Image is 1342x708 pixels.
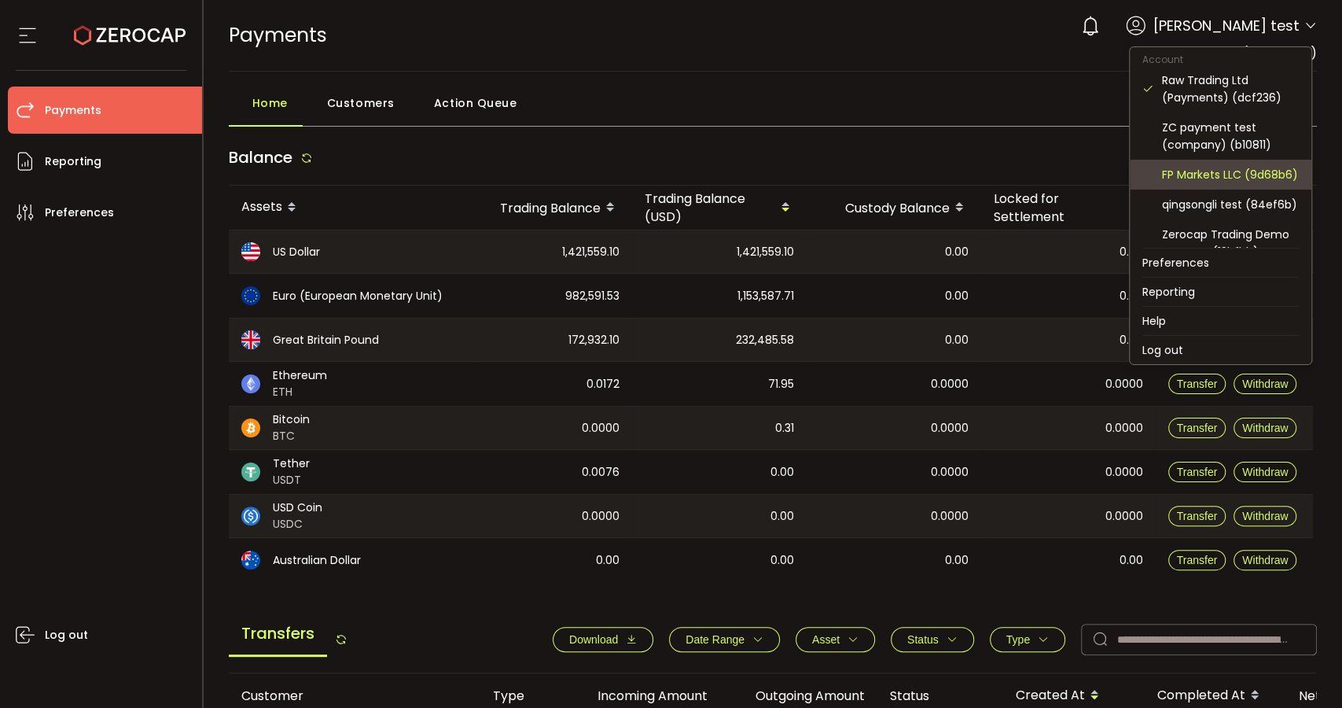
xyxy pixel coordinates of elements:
[768,375,794,393] span: 71.95
[1168,506,1226,526] button: Transfer
[273,384,327,400] span: ETH
[1120,331,1143,349] span: 0.00
[229,194,472,221] div: Assets
[568,331,620,349] span: 172,932.10
[273,472,310,489] span: USDT
[931,463,969,481] span: 0.0000
[720,687,877,705] div: Outgoing Amount
[565,287,620,305] span: 982,591.53
[736,331,794,349] span: 232,485.58
[241,286,260,305] img: eur_portfolio.svg
[945,331,969,349] span: 0.00
[1105,375,1143,393] span: 0.0000
[1153,15,1300,36] span: [PERSON_NAME] test
[1234,418,1296,438] button: Withdraw
[945,287,969,305] span: 0.00
[1168,550,1226,570] button: Transfer
[273,332,379,348] span: Great Britain Pound
[931,507,969,525] span: 0.0000
[45,201,114,224] span: Preferences
[273,411,310,428] span: Bitcoin
[1105,419,1143,437] span: 0.0000
[273,455,310,472] span: Tether
[1120,287,1143,305] span: 0.00
[1162,226,1299,260] div: Zerocap Trading Demo Account (13bfbb)
[273,428,310,444] span: BTC
[1242,422,1288,434] span: Withdraw
[241,507,260,525] img: usdc_portfolio.svg
[273,552,361,569] span: Australian Dollar
[1141,44,1317,62] span: Raw Trading Ltd (Payments)
[241,551,260,570] img: aud_portfolio.svg
[1263,632,1342,708] iframe: Chat Widget
[327,87,395,119] span: Customers
[273,367,327,384] span: Ethereum
[1162,119,1299,153] div: ZC payment test (company) (b10811)
[1168,462,1226,482] button: Transfer
[582,507,620,525] span: 0.0000
[553,627,653,652] button: Download
[770,551,794,570] span: 0.00
[770,463,794,481] span: 0.00
[669,627,780,652] button: Date Range
[586,375,620,393] span: 0.0172
[273,516,322,533] span: USDC
[737,287,794,305] span: 1,153,587.71
[1130,307,1311,335] li: Help
[241,419,260,437] img: btc_portfolio.svg
[472,194,632,221] div: Trading Balance
[1168,418,1226,438] button: Transfer
[45,624,88,647] span: Log out
[931,419,969,437] span: 0.0000
[273,288,443,304] span: Euro (European Monetary Unit)
[1177,510,1218,522] span: Transfer
[812,633,840,646] span: Asset
[770,507,794,525] span: 0.00
[45,99,101,122] span: Payments
[273,244,320,260] span: US Dollar
[596,551,620,570] span: 0.00
[273,500,322,516] span: USD Coin
[632,190,807,226] div: Trading Balance (USD)
[241,330,260,349] img: gbp_portfolio.svg
[1242,378,1288,390] span: Withdraw
[1177,422,1218,434] span: Transfer
[252,87,288,119] span: Home
[229,687,480,705] div: Customer
[229,612,327,657] span: Transfers
[1105,463,1143,481] span: 0.0000
[945,243,969,261] span: 0.00
[1242,554,1288,566] span: Withdraw
[1234,550,1296,570] button: Withdraw
[945,551,969,570] span: 0.00
[1234,462,1296,482] button: Withdraw
[1162,166,1299,183] div: FP Markets LLC (9d68b6)
[907,633,939,646] span: Status
[582,419,620,437] span: 0.0000
[877,687,1003,705] div: Status
[1130,278,1311,306] li: Reporting
[45,150,101,173] span: Reporting
[229,146,292,168] span: Balance
[1168,374,1226,394] button: Transfer
[1162,72,1299,106] div: Raw Trading Ltd (Payments) (dcf236)
[1105,507,1143,525] span: 0.0000
[807,194,981,221] div: Custody Balance
[1120,243,1143,261] span: 0.00
[931,375,969,393] span: 0.0000
[981,190,1156,226] div: Locked for Settlement
[1130,53,1196,66] span: Account
[562,243,620,261] span: 1,421,559.10
[1234,374,1296,394] button: Withdraw
[891,627,974,652] button: Status
[1234,506,1296,526] button: Withdraw
[990,627,1065,652] button: Type
[563,687,720,705] div: Incoming Amount
[569,633,618,646] span: Download
[1177,554,1218,566] span: Transfer
[796,627,875,652] button: Asset
[1242,510,1288,522] span: Withdraw
[241,463,260,481] img: usdt_portfolio.svg
[434,87,517,119] span: Action Queue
